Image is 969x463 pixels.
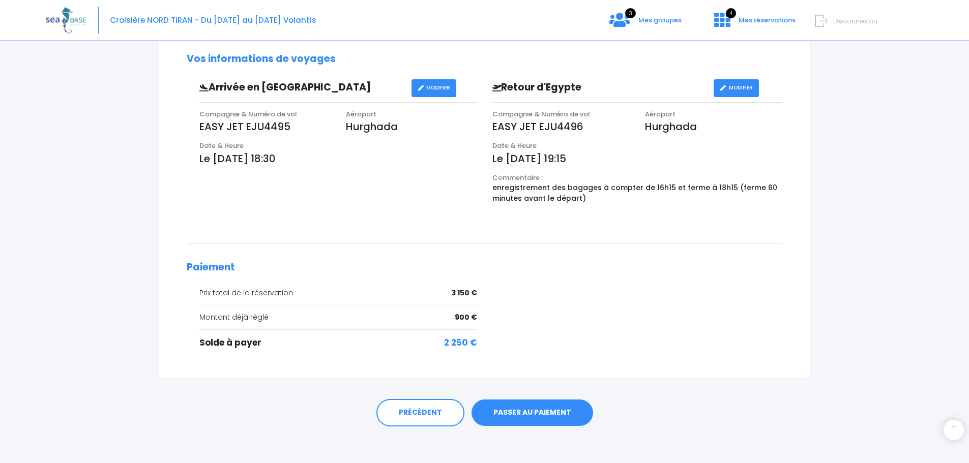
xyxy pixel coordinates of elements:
[199,109,297,119] span: Compagnie & Numéro de vol
[346,109,376,119] span: Aéroport
[739,15,796,25] span: Mes réservations
[199,312,477,323] div: Montant déjà réglé
[199,119,331,134] p: EASY JET EJU4495
[601,19,690,28] a: 3 Mes groupes
[492,141,537,150] span: Date & Heure
[455,312,477,323] span: 900 €
[485,82,714,94] h3: Retour d'Egypte
[492,119,630,134] p: EASY JET EJU4496
[645,119,782,134] p: Hurghada
[187,53,782,65] h2: Vos informations de voyages
[645,109,676,119] span: Aéroport
[706,19,802,28] a: 4 Mes réservations
[412,79,457,97] a: MODIFIER
[110,15,316,25] span: Croisière NORD TIRAN - Du [DATE] au [DATE] Volantis
[187,262,782,273] h2: Paiement
[192,82,412,94] h3: Arrivée en [GEOGRAPHIC_DATA]
[199,141,244,150] span: Date & Heure
[492,151,783,166] p: Le [DATE] 19:15
[346,119,477,134] p: Hurghada
[726,8,736,18] span: 4
[492,182,783,204] p: enregistrement des bagages à compter de 16h15 et ferme à 18h15 (ferme 60 minutes avant le départ)
[492,173,543,182] span: Commentaire :
[199,336,477,350] div: Solde à payer
[625,8,636,18] span: 3
[638,15,682,25] span: Mes groupes
[451,288,477,298] span: 3 150 €
[199,151,477,166] p: Le [DATE] 18:30
[714,79,759,97] a: MODIFIER
[492,109,590,119] span: Compagnie & Numéro de vol
[376,399,464,426] a: PRÉCÉDENT
[444,336,477,350] span: 2 250 €
[833,16,877,26] span: Déconnexion
[472,399,593,426] a: PASSER AU PAIEMENT
[199,288,477,298] div: Prix total de la réservation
